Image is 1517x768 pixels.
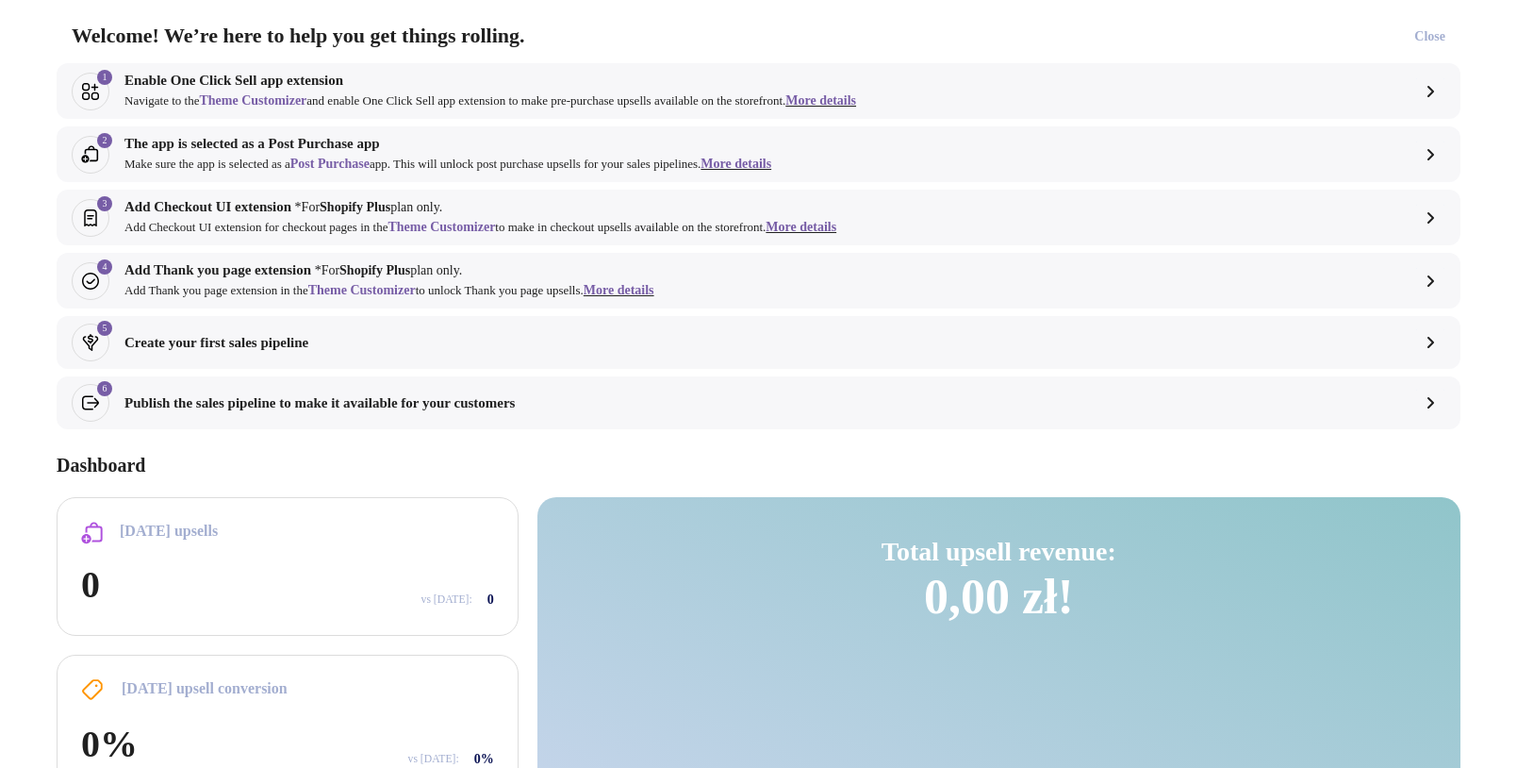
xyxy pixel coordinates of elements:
[474,752,494,766] span: 0%
[785,93,856,108] span: More details
[124,395,515,410] span: Publish the sales pipeline to make it available for your customers
[339,263,410,277] strong: Shopify Plus
[97,70,112,85] div: 1
[882,535,1116,569] h2: Total upsell revenue:
[57,454,145,476] h2: Dashboard
[295,200,443,214] span: *For plan only.
[97,381,112,396] div: 6
[199,93,306,108] span: Theme Customizer
[882,569,1116,626] span: 0,00 zł!
[584,283,654,297] span: More details
[97,133,112,148] div: 2
[315,263,463,277] span: *For plan only.
[124,262,311,277] span: Add Thank you page extension
[487,593,494,607] span: 0
[124,93,199,108] span: Navigate to the
[387,220,495,234] span: Theme Customizer
[576,274,662,308] button: More details
[81,560,280,609] span: 0
[320,200,390,214] strong: Shopify Plus
[97,196,112,211] div: 3
[306,93,785,108] span: and enable One Click Sell app extension to make pre-purchase upsells available on the storefront.
[124,280,654,301] div: Add Thank you page extension in the to unlock Thank you page upsells.
[308,283,416,297] span: Theme Customizer
[301,274,423,308] button: Theme Customizer
[1407,20,1453,54] button: Close
[693,147,779,181] button: More details
[701,157,771,171] span: More details
[758,210,844,244] button: More details
[72,24,525,47] span: Welcome! We’re here to help you get things rolling.
[408,753,459,765] small: vs [DATE]:
[283,147,377,181] button: Post Purchase
[778,84,864,118] button: More details
[124,154,771,175] div: Make sure the app is selected as a app. This will unlock post purchase upsells for your sales pip...
[1414,29,1445,43] span: Close
[124,136,380,151] span: The app is selected as a Post Purchase app
[766,220,836,234] span: More details
[124,217,836,238] div: Add Checkout UI extension for checkout pages in the to make in checkout upsells available on the ...
[421,593,472,606] small: vs [DATE]:
[191,84,314,118] button: Theme Customizer
[290,157,370,171] span: Post Purchase
[97,259,112,275] div: 4
[120,522,218,541] span: [DATE] upsells
[122,679,288,698] span: [DATE] upsell conversion
[380,210,503,244] button: Theme Customizer
[124,335,308,350] span: Create your first sales pipeline
[97,321,112,336] div: 5
[124,199,291,214] span: Add Checkout UI extension
[124,73,343,88] span: Enable One Click Sell app extension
